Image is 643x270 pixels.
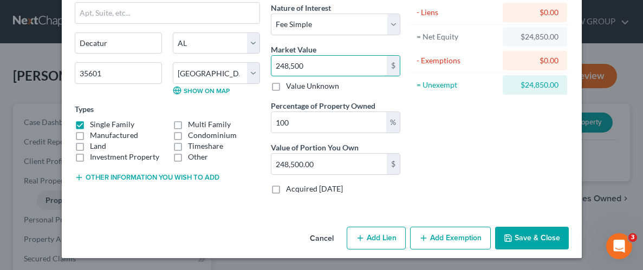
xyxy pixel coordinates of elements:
[628,233,637,242] span: 3
[75,62,162,84] input: Enter zip...
[271,112,386,133] input: 0.00
[511,7,558,18] div: $0.00
[606,233,632,259] iframe: Intercom live chat
[271,154,387,174] input: 0.00
[271,142,359,153] label: Value of Portion You Own
[188,130,237,141] label: Condominium
[286,183,343,194] label: Acquired [DATE]
[417,31,498,42] div: = Net Equity
[90,141,106,152] label: Land
[495,227,569,249] button: Save & Close
[90,130,138,141] label: Manufactured
[386,112,400,133] div: %
[75,3,259,23] input: Apt, Suite, etc...
[511,31,558,42] div: $24,850.00
[75,103,94,115] label: Types
[387,56,400,76] div: $
[188,152,208,162] label: Other
[90,119,134,130] label: Single Family
[347,227,406,249] button: Add Lien
[417,55,498,66] div: - Exemptions
[410,227,491,249] button: Add Exemption
[90,152,159,162] label: Investment Property
[417,7,498,18] div: - Liens
[301,228,342,249] button: Cancel
[387,154,400,174] div: $
[75,173,219,182] button: Other information you wish to add
[511,55,558,66] div: $0.00
[75,33,161,54] input: Enter city...
[173,86,230,95] a: Show on Map
[417,80,498,90] div: = Unexempt
[271,44,316,55] label: Market Value
[188,119,231,130] label: Multi Family
[271,2,331,14] label: Nature of Interest
[271,56,387,76] input: 0.00
[511,80,558,90] div: $24,850.00
[286,81,339,91] label: Value Unknown
[271,100,375,111] label: Percentage of Property Owned
[188,141,223,152] label: Timeshare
